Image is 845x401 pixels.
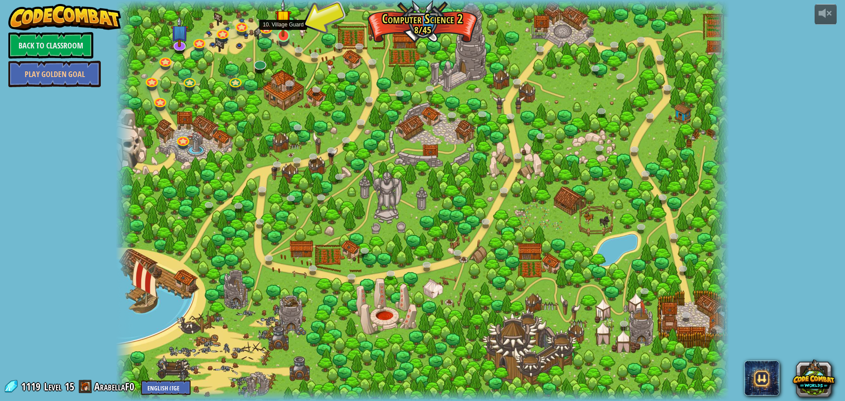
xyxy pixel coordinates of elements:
[8,4,121,30] img: CodeCombat - Learn how to code by playing a game
[94,379,137,394] a: ArabellaF0
[65,379,74,394] span: 15
[21,379,43,394] span: 1119
[8,61,101,87] a: Play Golden Goal
[44,379,62,394] span: Level
[170,16,188,47] img: level-banner-unstarted-subscriber.png
[8,32,93,59] a: Back to Classroom
[815,4,837,25] button: Adjust volume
